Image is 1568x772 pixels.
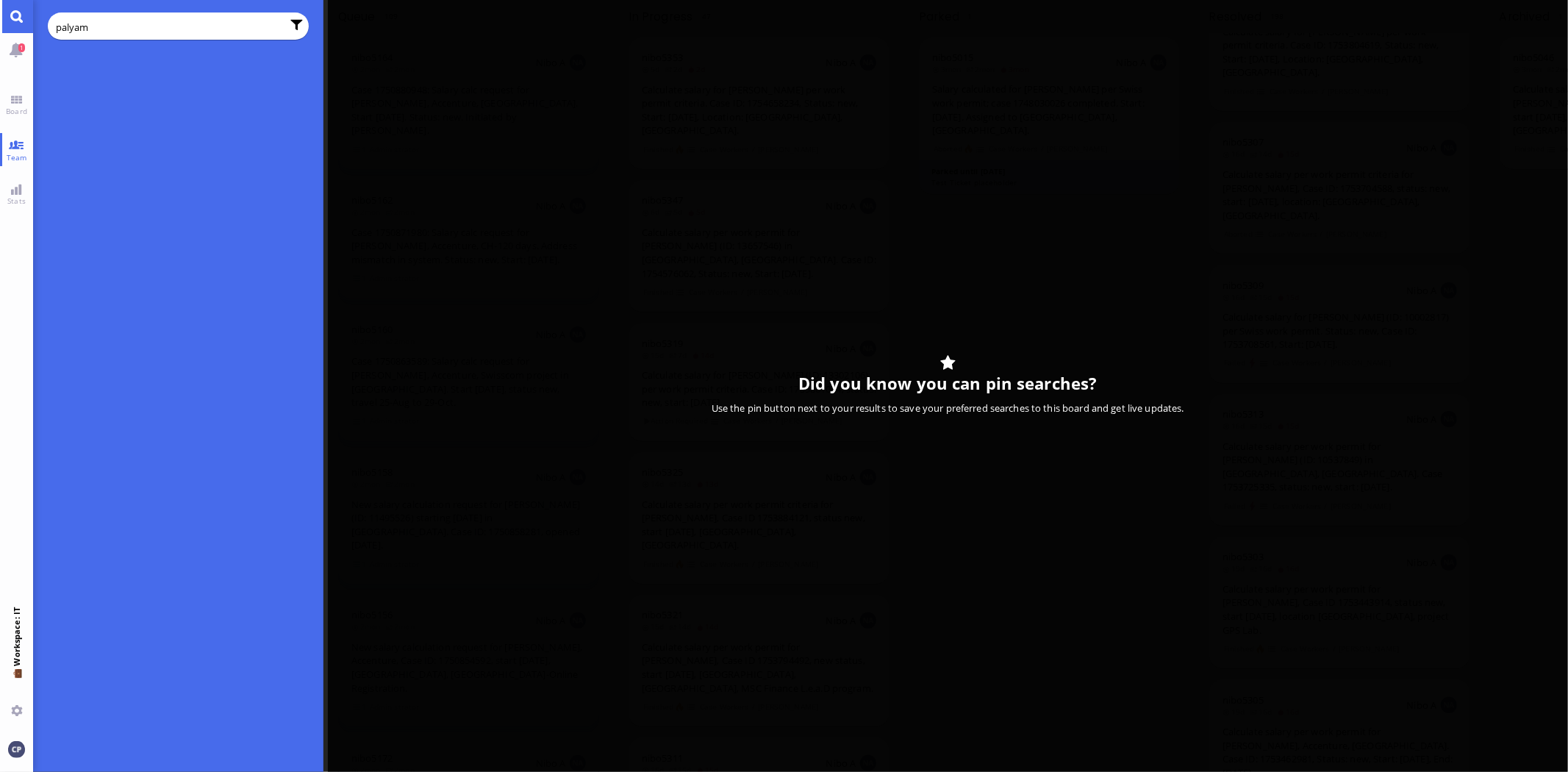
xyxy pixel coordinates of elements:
[4,196,29,206] span: Stats
[11,666,22,699] span: 💼 Workspace: IT
[8,741,24,757] img: You
[56,19,282,35] input: Enter query or press / to filter
[2,106,31,116] span: Board
[3,152,31,162] span: Team
[18,43,25,52] span: 1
